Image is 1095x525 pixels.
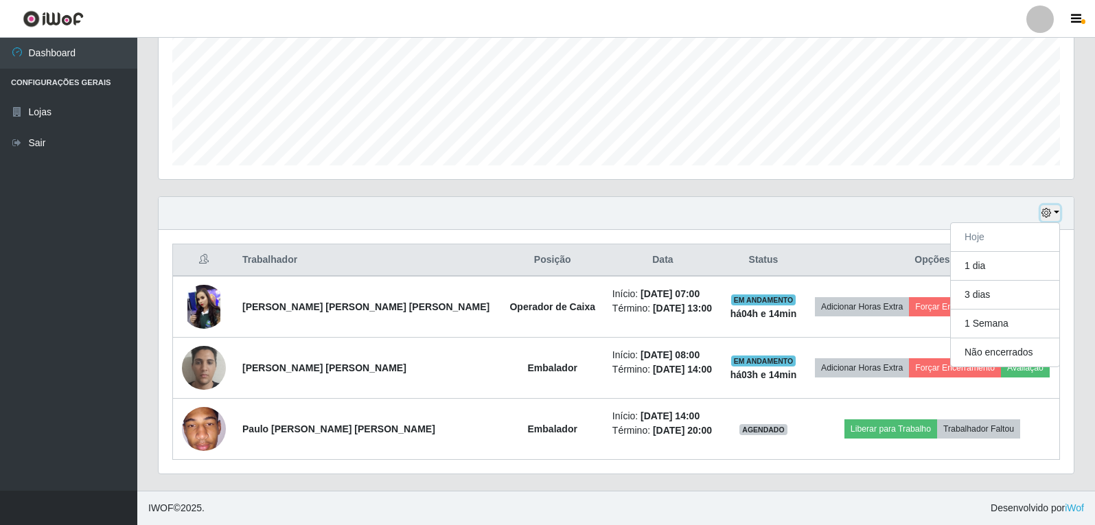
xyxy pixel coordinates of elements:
[612,423,713,438] li: Término:
[1065,502,1084,513] a: iWof
[641,349,700,360] time: [DATE] 08:00
[731,294,796,305] span: EM ANDAMENTO
[612,301,713,316] li: Término:
[909,297,1001,316] button: Forçar Encerramento
[653,364,712,375] time: [DATE] 14:00
[909,358,1001,377] button: Forçar Encerramento
[722,244,805,277] th: Status
[612,287,713,301] li: Início:
[844,419,937,439] button: Liberar para Trabalho
[612,348,713,362] li: Início:
[641,410,700,421] time: [DATE] 14:00
[730,369,797,380] strong: há 03 h e 14 min
[641,288,700,299] time: [DATE] 07:00
[242,423,435,434] strong: Paulo [PERSON_NAME] [PERSON_NAME]
[528,423,577,434] strong: Embalador
[148,502,174,513] span: IWOF
[951,338,1059,366] button: Não encerrados
[951,252,1059,281] button: 1 dia
[23,10,84,27] img: CoreUI Logo
[612,409,713,423] li: Início:
[951,310,1059,338] button: 1 Semana
[604,244,722,277] th: Data
[815,297,909,316] button: Adicionar Horas Extra
[951,281,1059,310] button: 3 dias
[937,419,1020,439] button: Trabalhador Faltou
[739,424,787,435] span: AGENDADO
[612,362,713,377] li: Término:
[528,362,577,373] strong: Embalador
[991,501,1084,515] span: Desenvolvido por
[730,308,797,319] strong: há 04 h e 14 min
[653,303,712,314] time: [DATE] 13:00
[509,301,595,312] strong: Operador de Caixa
[234,244,501,277] th: Trabalhador
[731,355,796,366] span: EM ANDAMENTO
[242,301,489,312] strong: [PERSON_NAME] [PERSON_NAME] [PERSON_NAME]
[1001,358,1050,377] button: Avaliação
[242,362,406,373] strong: [PERSON_NAME] [PERSON_NAME]
[182,380,226,478] img: 1756302948468.jpeg
[501,244,604,277] th: Posição
[182,318,226,417] img: 1756165895154.jpeg
[653,425,712,436] time: [DATE] 20:00
[951,223,1059,252] button: Hoje
[805,244,1060,277] th: Opções
[148,501,205,515] span: © 2025 .
[182,285,226,329] img: 1756995127337.jpeg
[815,358,909,377] button: Adicionar Horas Extra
